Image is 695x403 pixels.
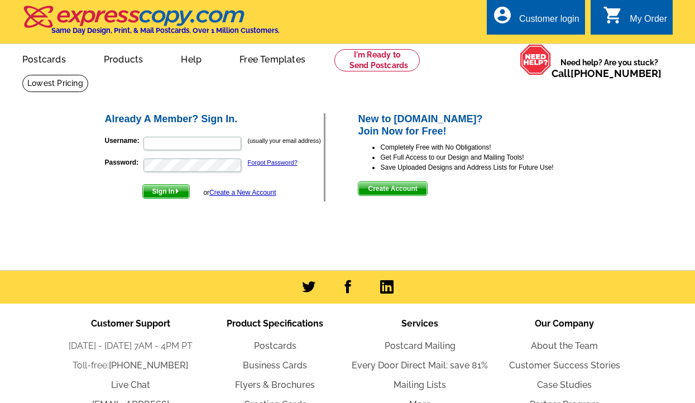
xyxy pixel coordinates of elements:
[552,68,662,79] span: Call
[531,340,598,351] a: About the Team
[111,380,150,390] a: Live Chat
[248,159,298,166] a: Forgot Password?
[380,162,592,172] li: Save Uploaded Designs and Address Lists for Future Use!
[235,380,315,390] a: Flyers & Brochures
[352,360,488,371] a: Every Door Direct Mail: save 81%
[358,182,426,195] span: Create Account
[394,380,446,390] a: Mailing Lists
[222,45,323,71] a: Free Templates
[91,318,170,329] span: Customer Support
[105,136,142,146] label: Username:
[492,5,512,25] i: account_circle
[227,318,323,329] span: Product Specifications
[86,45,161,71] a: Products
[209,189,276,196] a: Create a New Account
[4,45,84,71] a: Postcards
[492,12,579,26] a: account_circle Customer login
[571,68,662,79] a: [PHONE_NUMBER]
[203,188,276,198] div: or
[175,189,180,194] img: button-next-arrow-white.png
[401,318,438,329] span: Services
[163,45,219,71] a: Help
[109,360,188,371] a: [PHONE_NUMBER]
[51,26,280,35] h4: Same Day Design, Print, & Mail Postcards. Over 1 Million Customers.
[105,113,324,126] h2: Already A Member? Sign In.
[537,380,592,390] a: Case Studies
[552,57,667,79] span: Need help? Are you stuck?
[58,359,203,372] li: Toll-free:
[58,339,203,353] li: [DATE] - [DATE] 7AM - 4PM PT
[248,137,321,144] small: (usually your email address)
[535,318,594,329] span: Our Company
[143,185,189,198] span: Sign In
[254,340,296,351] a: Postcards
[142,184,190,199] button: Sign In
[380,142,592,152] li: Completely Free with No Obligations!
[358,181,427,196] button: Create Account
[630,14,667,30] div: My Order
[519,14,579,30] div: Customer login
[22,13,280,35] a: Same Day Design, Print, & Mail Postcards. Over 1 Million Customers.
[243,360,307,371] a: Business Cards
[603,12,667,26] a: shopping_cart My Order
[385,340,456,351] a: Postcard Mailing
[603,5,623,25] i: shopping_cart
[380,152,592,162] li: Get Full Access to our Design and Mailing Tools!
[520,44,552,75] img: help
[509,360,620,371] a: Customer Success Stories
[358,113,592,137] h2: New to [DOMAIN_NAME]? Join Now for Free!
[105,157,142,167] label: Password:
